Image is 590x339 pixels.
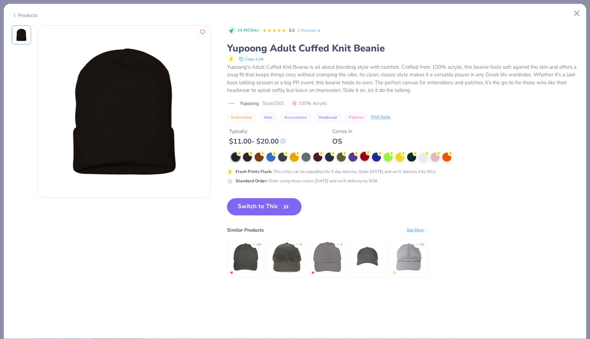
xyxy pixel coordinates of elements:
[229,137,286,146] div: $ 11.00 - $ 20.00
[253,242,255,245] div: ★
[300,242,302,247] div: 5
[236,178,378,184] div: Order using these colors [DATE] and we’ll delivery by 9/18.
[227,198,302,215] button: Switch to This
[332,137,352,146] div: OS
[292,100,327,107] span: 100% Acrylic
[236,178,267,184] strong: Standard Order :
[341,242,342,247] div: 5
[289,28,295,33] span: 5.0
[297,27,321,33] a: 2 Reviews
[311,271,315,275] img: MostFav.gif
[296,242,298,245] div: ★
[352,241,384,273] img: Econscious Twill 5-Panel Unstructured Hat
[270,241,303,273] img: Big Accessories Corduroy Cap
[415,242,418,245] div: ★
[237,28,258,33] span: 24.4K Clicks
[229,271,234,275] img: MostFav.gif
[332,128,352,135] div: Comes In
[260,113,277,122] button: Hats
[13,27,30,43] img: Front
[198,28,207,37] button: Like
[570,7,583,20] button: Close
[227,42,579,55] div: Yupoong Adult Cuffed Knit Beanie
[392,241,425,273] img: Big Accessories 6-Panel Brushed Twill Unstructured Cap
[311,241,344,273] img: Big Accessories 6-Panel Twill Unstructured Cap
[38,26,210,197] img: Front
[227,101,236,106] img: brand logo
[237,55,266,63] button: copy to clipboard
[420,242,424,247] div: 4.8
[407,227,428,233] div: See More
[227,63,579,94] div: Yupoong's Adult Cuffed Knit Beanie is all about blending style with comfort. Crafted from 100% ac...
[262,100,284,107] span: Style 1501
[236,168,436,175] div: This color can be expedited for 5 day delivery. Order [DATE] and we’ll delivery it by 9/11.
[240,100,259,107] span: Yupoong
[236,169,272,174] strong: Fresh Prints Flash :
[371,114,391,120] div: Print Guide
[336,242,339,245] div: ★
[229,241,262,273] img: Adams Optimum Pigment Dyed-Cap
[257,242,261,247] div: 4.8
[280,113,311,122] button: Accessories
[12,12,38,19] div: Products
[227,113,256,122] button: Embroidery
[229,128,286,135] div: Typically
[345,113,368,122] button: Patches
[314,113,341,122] button: Headwear
[263,25,286,36] div: 5.0 Stars
[227,226,264,234] div: Similar Products
[392,271,396,275] img: newest.gif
